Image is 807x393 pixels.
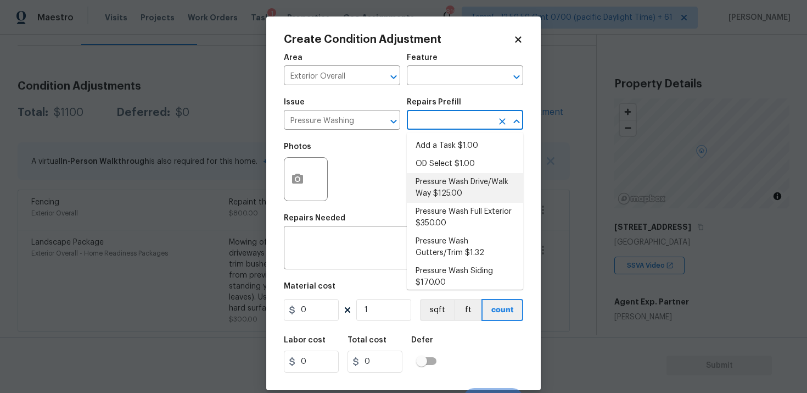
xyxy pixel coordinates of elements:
[284,336,326,344] h5: Labor cost
[407,137,523,155] li: Add a Task $1.00
[386,69,401,85] button: Open
[495,114,510,129] button: Clear
[284,98,305,106] h5: Issue
[407,173,523,203] li: Pressure Wash Drive/Walk Way $125.00
[407,203,523,233] li: Pressure Wash Full Exterior $350.00
[348,336,386,344] h5: Total cost
[407,54,438,62] h5: Feature
[284,34,513,45] h2: Create Condition Adjustment
[407,155,523,173] li: OD Select $1.00
[407,233,523,262] li: Pressure Wash Gutters/Trim $1.32
[386,114,401,129] button: Open
[454,299,481,321] button: ft
[407,98,461,106] h5: Repairs Prefill
[284,283,335,290] h5: Material cost
[284,214,345,222] h5: Repairs Needed
[284,54,302,62] h5: Area
[420,299,454,321] button: sqft
[481,299,523,321] button: count
[411,336,433,344] h5: Defer
[407,262,523,292] li: Pressure Wash Siding $170.00
[284,143,311,151] h5: Photos
[509,69,524,85] button: Open
[509,114,524,129] button: Close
